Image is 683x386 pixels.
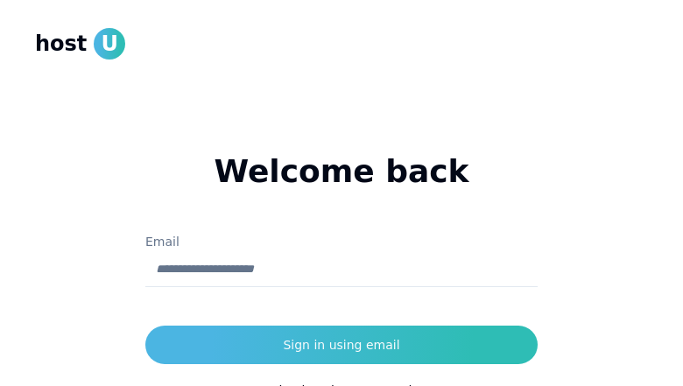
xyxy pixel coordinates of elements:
[35,28,125,60] a: hostU
[145,326,538,364] button: Sign in using email
[35,30,87,58] span: host
[283,336,399,354] div: Sign in using email
[145,154,538,189] h1: Welcome back
[94,28,125,60] span: U
[145,235,180,249] label: Email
